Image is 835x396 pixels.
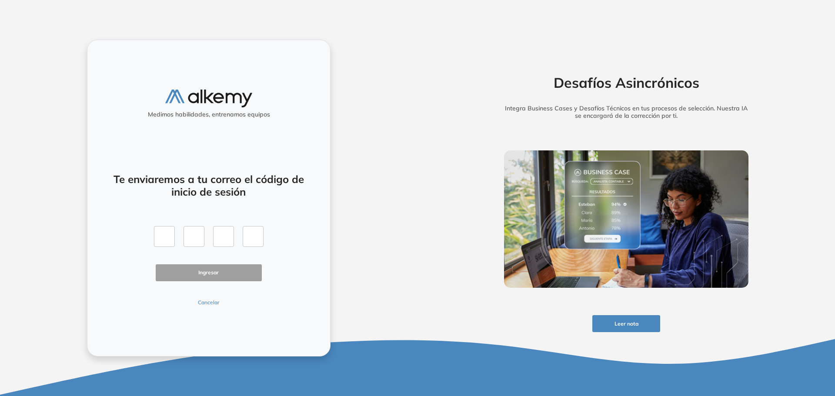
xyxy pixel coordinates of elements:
h5: Integra Business Cases y Desafíos Técnicos en tus procesos de selección. Nuestra IA se encargará ... [491,105,762,120]
button: Ingresar [156,264,262,281]
h5: Medimos habilidades, entrenamos equipos [91,111,327,118]
img: logo-alkemy [165,90,252,107]
button: Cancelar [156,299,262,306]
iframe: Chat Widget [678,295,835,396]
button: Leer nota [592,315,660,332]
img: img-more-info [504,150,748,288]
h4: Te enviaremos a tu correo el código de inicio de sesión [110,173,307,198]
h2: Desafíos Asincrónicos [491,74,762,91]
div: Widget de chat [678,295,835,396]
